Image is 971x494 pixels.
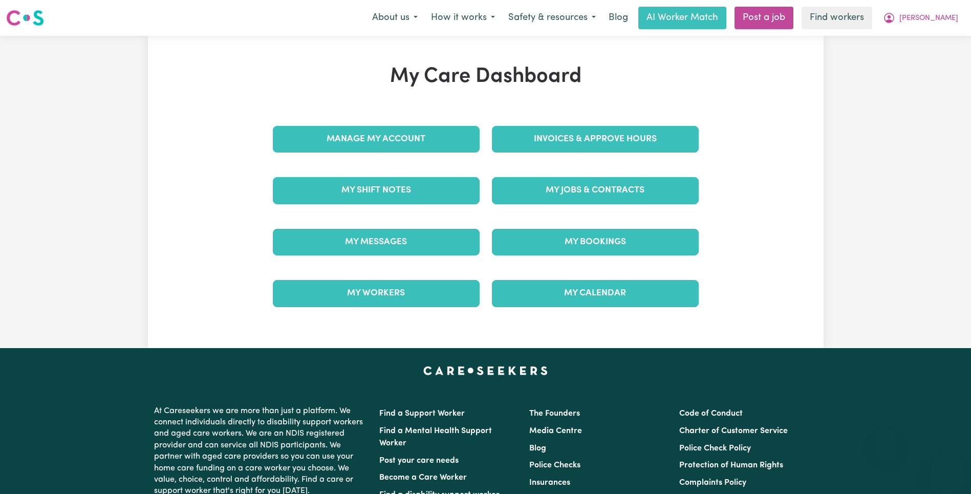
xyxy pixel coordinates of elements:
button: About us [365,7,424,29]
span: [PERSON_NAME] [899,13,958,24]
a: Post a job [735,7,793,29]
a: Police Check Policy [679,444,751,453]
a: Find a Mental Health Support Worker [379,427,492,447]
a: My Jobs & Contracts [492,177,699,204]
a: Careseekers home page [423,367,548,375]
img: Careseekers logo [6,9,44,27]
a: Complaints Policy [679,479,746,487]
h1: My Care Dashboard [267,65,705,89]
a: Careseekers logo [6,6,44,30]
a: Blog [602,7,634,29]
a: AI Worker Match [638,7,726,29]
a: Blog [529,444,546,453]
a: Become a Care Worker [379,474,467,482]
a: Code of Conduct [679,410,743,418]
a: Manage My Account [273,126,480,153]
a: Police Checks [529,461,580,469]
a: Charter of Customer Service [679,427,788,435]
a: Post your care needs [379,457,459,465]
button: My Account [876,7,965,29]
a: My Calendar [492,280,699,307]
a: My Workers [273,280,480,307]
a: Find a Support Worker [379,410,465,418]
a: Media Centre [529,427,582,435]
a: Find workers [802,7,872,29]
button: How it works [424,7,502,29]
a: My Messages [273,229,480,255]
a: Insurances [529,479,570,487]
iframe: Button to launch messaging window [930,453,963,486]
iframe: Close message [875,428,896,449]
a: Invoices & Approve Hours [492,126,699,153]
button: Safety & resources [502,7,602,29]
a: My Bookings [492,229,699,255]
a: The Founders [529,410,580,418]
a: Protection of Human Rights [679,461,783,469]
a: My Shift Notes [273,177,480,204]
